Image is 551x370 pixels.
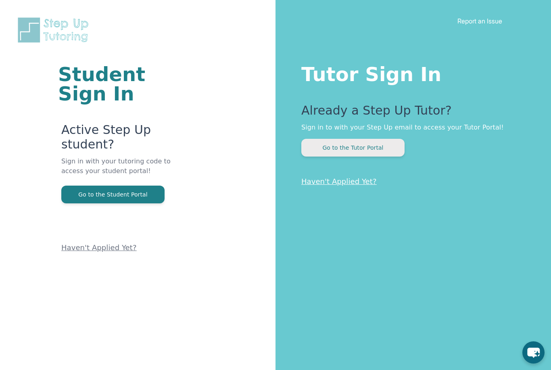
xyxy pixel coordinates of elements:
p: Sign in with your tutoring code to access your student portal! [61,157,179,186]
h1: Student Sign In [58,65,179,103]
button: chat-button [522,341,545,364]
a: Haven't Applied Yet? [301,177,377,186]
p: Active Step Up student? [61,123,179,157]
img: Step Up Tutoring horizontal logo [16,16,94,44]
a: Haven't Applied Yet? [61,243,137,252]
h1: Tutor Sign In [301,61,519,84]
a: Report an Issue [457,17,502,25]
p: Already a Step Up Tutor? [301,103,519,123]
button: Go to the Tutor Portal [301,139,405,157]
a: Go to the Student Portal [61,190,165,198]
button: Go to the Student Portal [61,186,165,203]
p: Sign in to with your Step Up email to access your Tutor Portal! [301,123,519,132]
a: Go to the Tutor Portal [301,144,405,151]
